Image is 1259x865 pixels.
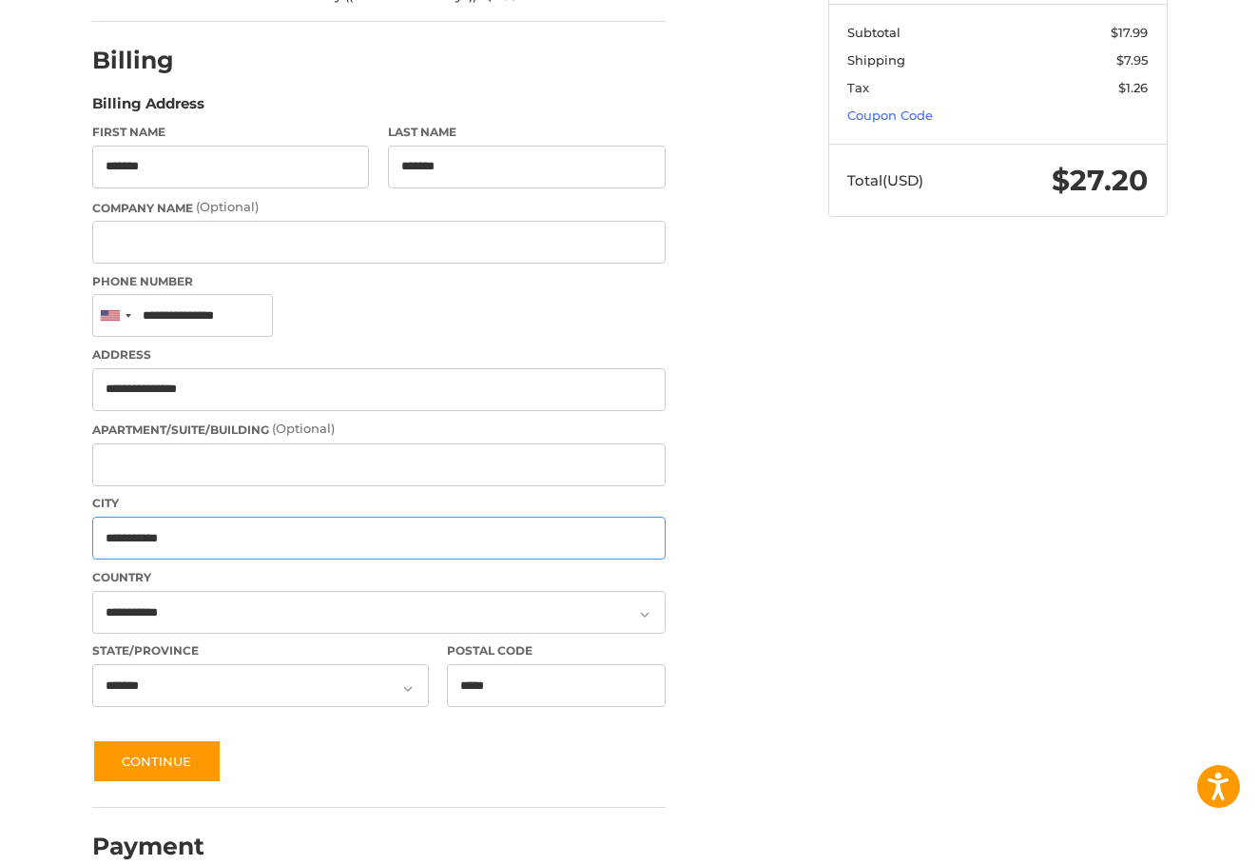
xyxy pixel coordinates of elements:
[92,273,666,290] label: Phone Number
[92,198,666,217] label: Company Name
[1116,52,1148,68] span: $7.95
[1052,163,1148,198] span: $27.20
[92,124,370,141] label: First Name
[92,495,666,512] label: City
[388,124,666,141] label: Last Name
[92,739,222,783] button: Continue
[847,80,869,95] span: Tax
[447,642,666,659] label: Postal Code
[93,295,137,336] div: United States: +1
[847,171,923,189] span: Total (USD)
[847,25,901,40] span: Subtotal
[92,832,204,861] h2: Payment
[847,108,933,123] a: Coupon Code
[92,346,666,364] label: Address
[847,52,905,68] span: Shipping
[92,46,203,75] h2: Billing
[1118,80,1148,95] span: $1.26
[92,569,666,586] label: Country
[92,93,204,124] legend: Billing Address
[1111,25,1148,40] span: $17.99
[92,420,666,439] label: Apartment/Suite/Building
[92,642,429,659] label: State/Province
[272,421,335,436] small: (Optional)
[196,199,259,214] small: (Optional)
